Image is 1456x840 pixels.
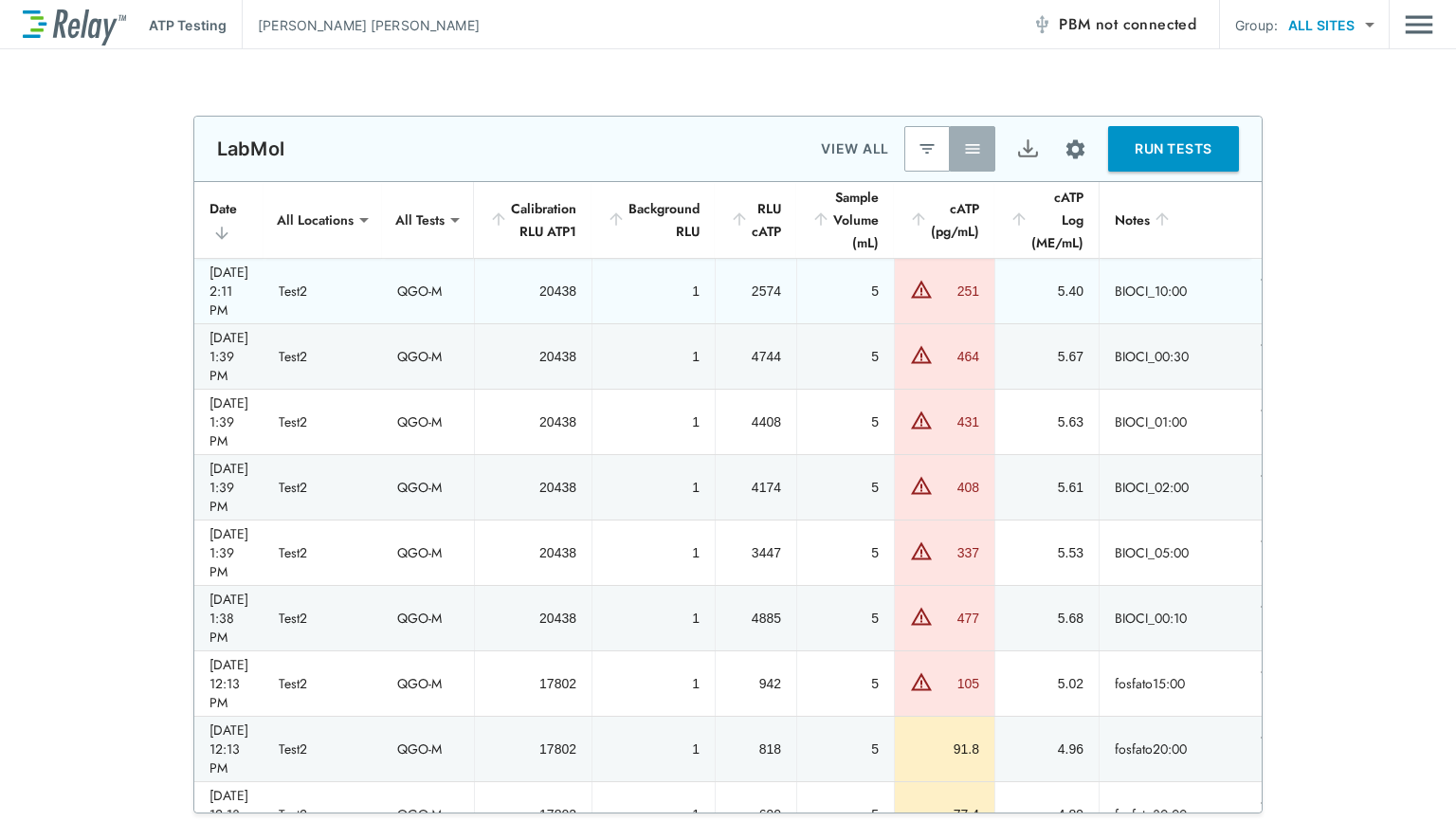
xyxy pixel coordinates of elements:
td: QGO-M [382,717,474,781]
div: 1 [608,609,700,628]
td: QGO-M [382,390,474,454]
td: fosfato20:00 [1099,717,1250,781]
div: [DATE] 2:11 PM [209,263,248,320]
div: 20438 [490,282,576,301]
img: Export Icon [1016,137,1040,161]
div: 17802 [490,805,576,824]
div: 690 [731,805,781,824]
img: Warning [910,539,933,562]
div: 4.89 [1010,805,1083,824]
div: 464 [937,347,979,366]
img: Warning [910,670,933,693]
div: Notes [1115,209,1235,231]
td: BIOCI_02:00 [1099,455,1250,520]
p: [PERSON_NAME] [PERSON_NAME] [258,15,480,35]
div: 5.53 [1010,543,1083,562]
div: 20438 [490,347,576,366]
div: All Tests [382,201,458,239]
div: 5.61 [1010,478,1083,497]
img: Offline Icon [1032,15,1051,34]
button: PBM not connected [1025,6,1204,44]
img: Latest [918,139,937,158]
button: expand row [1250,527,1283,559]
div: [DATE] 12:13 PM [209,655,248,712]
td: fosfato15:00 [1099,651,1250,716]
td: BIOCI_00:30 [1099,324,1250,389]
div: 5 [812,543,879,562]
div: 1 [608,478,700,497]
div: 20438 [490,478,576,497]
div: 5 [812,805,879,824]
button: RUN TESTS [1108,126,1239,172]
div: [DATE] 1:39 PM [209,459,248,516]
td: Test2 [264,324,382,389]
div: 5.68 [1010,609,1083,628]
div: RLU cATP [730,197,781,243]
div: 5 [812,347,879,366]
div: 5.67 [1010,347,1083,366]
div: [DATE] 12:13 PM [209,721,248,777]
td: BIOCI_00:10 [1099,586,1250,650]
button: expand row [1250,331,1283,363]
button: expand row [1250,396,1283,429]
p: Group: [1235,15,1278,35]
td: Test2 [264,390,382,454]
div: 1 [608,805,700,824]
img: Warning [910,474,933,497]
div: 2574 [731,282,781,301]
div: 5.63 [1010,412,1083,431]
button: expand row [1250,658,1283,690]
div: 1 [608,543,700,562]
img: View All [963,139,982,158]
div: 5 [812,609,879,628]
td: QGO-M [382,259,474,323]
div: 4408 [731,412,781,431]
td: Test2 [264,259,382,323]
button: Export [1005,126,1050,172]
div: 5 [812,674,879,693]
div: 91.8 [910,740,979,758]
td: BIOCI_10:00 [1099,259,1250,323]
div: 4.96 [1010,740,1083,758]
button: expand row [1250,265,1283,298]
div: All Locations [264,201,367,239]
div: [DATE] 1:39 PM [209,524,248,581]
div: [DATE] 1:38 PM [209,590,248,647]
td: BIOCI_05:00 [1099,520,1250,585]
td: QGO-M [382,651,474,716]
td: Test2 [264,717,382,781]
div: 1 [608,674,700,693]
div: 251 [937,282,979,301]
div: 818 [731,740,781,758]
div: 4885 [731,609,781,628]
div: 408 [937,478,979,497]
span: PBM [1059,11,1196,38]
button: expand row [1250,723,1283,756]
td: Test2 [264,586,382,650]
div: cATP Log (ME/mL) [1010,186,1083,254]
div: 1 [608,740,700,758]
div: [DATE] 1:39 PM [209,328,248,385]
div: 1 [608,412,700,431]
div: 17802 [490,674,576,693]
div: 1 [608,347,700,366]
div: 1 [608,282,700,301]
img: Warning [910,343,933,366]
button: expand row [1250,462,1283,494]
div: 3447 [731,543,781,562]
div: 20438 [490,609,576,628]
div: [DATE] 1:39 PM [209,393,248,450]
div: 4744 [731,347,781,366]
td: QGO-M [382,586,474,650]
td: Test2 [264,520,382,585]
p: LabMol [217,137,284,160]
th: Date [194,182,264,259]
div: 337 [937,543,979,562]
button: Main menu [1405,7,1433,43]
img: Settings Icon [1064,137,1087,161]
div: Background RLU [607,197,700,243]
p: ATP Testing [149,15,227,35]
td: QGO-M [382,520,474,585]
div: Sample Volume (mL) [811,186,879,254]
div: Calibration RLU ATP1 [489,197,576,243]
